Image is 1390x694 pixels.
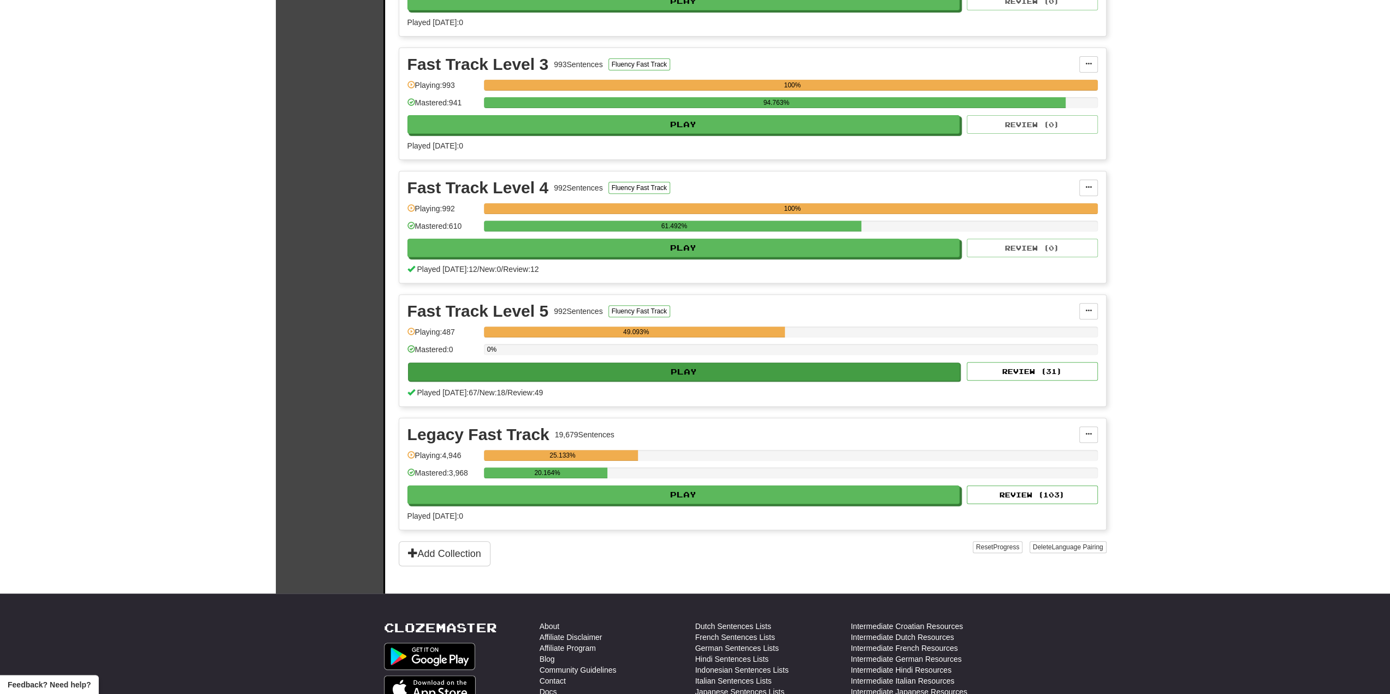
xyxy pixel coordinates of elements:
span: Played [DATE]: 67 [417,388,477,397]
button: Review (0) [967,115,1098,134]
span: Review: 49 [507,388,543,397]
a: Affiliate Disclaimer [540,632,602,643]
a: Intermediate German Resources [851,654,962,665]
div: Mastered: 3,968 [407,467,478,485]
span: Played [DATE]: 0 [407,141,463,150]
button: ResetProgress [973,541,1022,553]
div: 992 Sentences [554,306,603,317]
div: 19,679 Sentences [555,429,614,440]
span: Review: 12 [503,265,539,274]
div: Playing: 993 [407,80,478,98]
div: 992 Sentences [554,182,603,193]
button: Review (0) [967,239,1098,257]
button: Play [407,485,960,504]
div: Playing: 487 [407,327,478,345]
span: / [477,388,480,397]
span: Open feedback widget [8,679,91,690]
div: 94.763% [487,97,1066,108]
a: Intermediate Hindi Resources [851,665,951,675]
div: Mastered: 610 [407,221,478,239]
div: 100% [487,80,1098,91]
span: Played [DATE]: 0 [407,512,463,520]
div: 20.164% [487,467,607,478]
button: Play [407,115,960,134]
a: Contact [540,675,566,686]
span: Language Pairing [1051,543,1103,551]
div: 49.093% [487,327,785,337]
div: 25.133% [487,450,638,461]
button: Fluency Fast Track [608,58,670,70]
a: Intermediate Croatian Resources [851,621,963,632]
div: Playing: 4,946 [407,450,478,468]
a: German Sentences Lists [695,643,779,654]
div: Fast Track Level 3 [407,56,549,73]
a: Clozemaster [384,621,497,634]
button: Add Collection [399,541,490,566]
span: Played [DATE]: 0 [407,18,463,27]
button: Review (103) [967,485,1098,504]
span: Played [DATE]: 12 [417,265,477,274]
span: New: 18 [480,388,505,397]
button: DeleteLanguage Pairing [1030,541,1107,553]
div: Mastered: 0 [407,344,478,362]
button: Play [408,363,961,381]
a: Blog [540,654,555,665]
img: Get it on Google Play [384,643,476,670]
button: Play [407,239,960,257]
span: New: 0 [480,265,501,274]
span: / [501,265,503,274]
a: Indonesian Sentences Lists [695,665,789,675]
a: About [540,621,560,632]
div: 100% [487,203,1098,214]
a: Intermediate Italian Resources [851,675,955,686]
a: French Sentences Lists [695,632,775,643]
span: Progress [993,543,1019,551]
div: Mastered: 941 [407,97,478,115]
button: Review (31) [967,362,1098,381]
a: Intermediate Dutch Resources [851,632,954,643]
div: Fast Track Level 4 [407,180,549,196]
span: / [505,388,507,397]
a: Hindi Sentences Lists [695,654,769,665]
a: Italian Sentences Lists [695,675,772,686]
span: / [477,265,480,274]
a: Community Guidelines [540,665,617,675]
button: Fluency Fast Track [608,182,670,194]
button: Fluency Fast Track [608,305,670,317]
a: Intermediate French Resources [851,643,958,654]
div: Playing: 992 [407,203,478,221]
div: Legacy Fast Track [407,426,549,443]
div: 993 Sentences [554,59,603,70]
div: Fast Track Level 5 [407,303,549,319]
a: Dutch Sentences Lists [695,621,771,632]
a: Affiliate Program [540,643,596,654]
div: 61.492% [487,221,861,232]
